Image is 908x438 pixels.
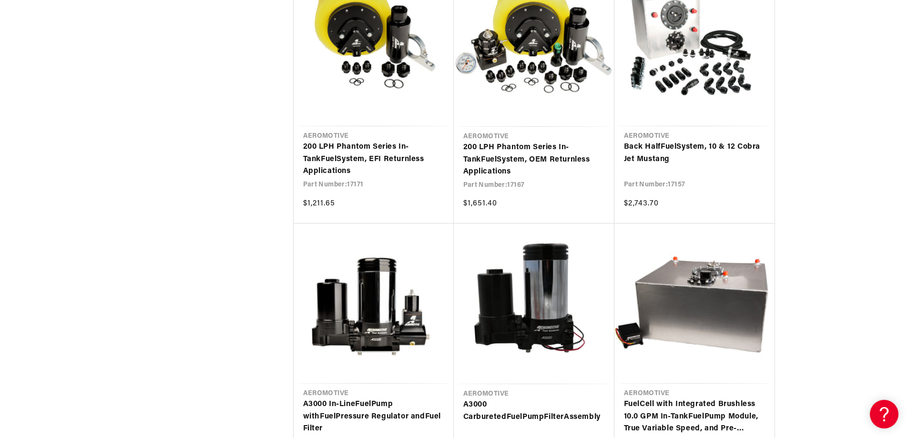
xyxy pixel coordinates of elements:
[624,141,765,165] a: Back HalfFuelSystem, 10 & 12 Cobra Jet Mustang
[624,398,765,435] a: FuelCell with Integrated Brushless 10.0 GPM In-TankFuelPump Module, True Variable Speed, and Pre-...
[303,398,444,435] a: A3000 In-LineFuelPump withFuelPressure Regulator andFuel Filter
[463,399,605,423] a: A3000 CarburetedFuelPumpFilterAssembly
[303,141,444,178] a: 200 LPH Phantom Series In-TankFuelSystem, EFI Returnless Applications
[463,142,605,178] a: 200 LPH Phantom Series In-TankFuelSystem, OEM Returnless Applications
